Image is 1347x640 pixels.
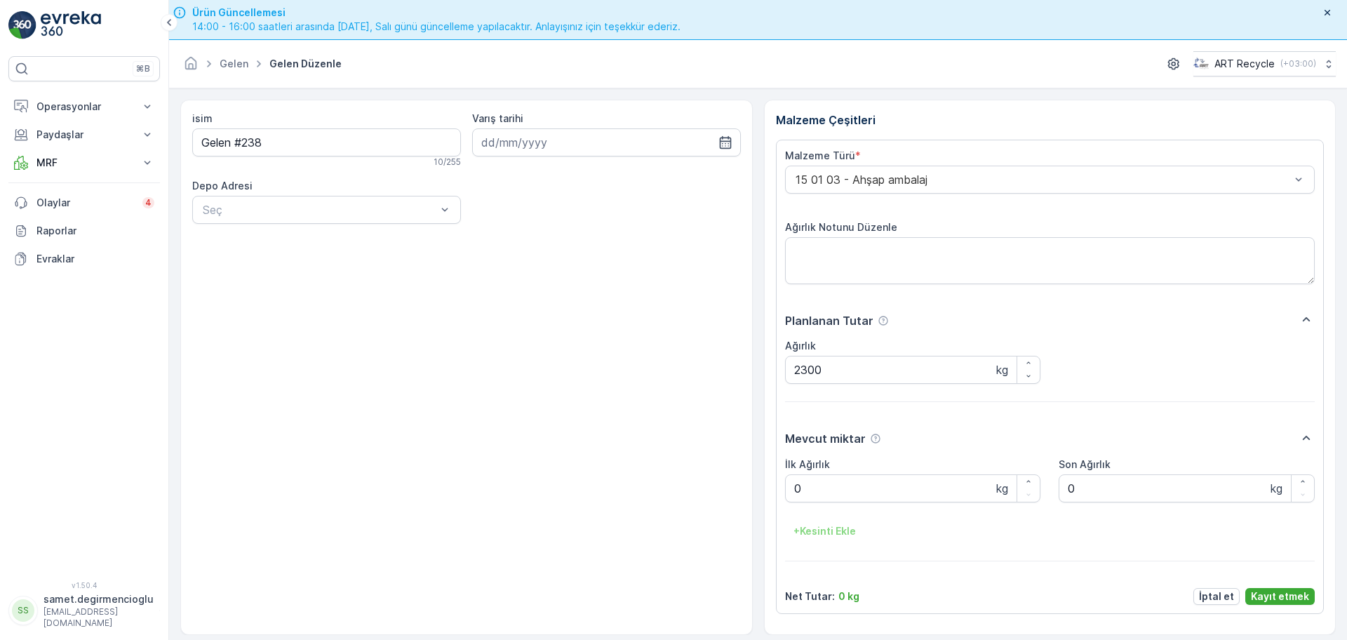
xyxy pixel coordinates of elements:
[8,189,160,217] a: Olaylar4
[785,312,873,329] p: Planlanan Tutar
[776,112,1325,128] p: Malzeme Çeşitleri
[36,196,134,210] p: Olaylar
[1251,589,1309,604] p: Kayıt etmek
[41,11,101,39] img: logo_light-DOdMpM7g.png
[1245,588,1315,605] button: Kayıt etmek
[785,458,830,470] label: İlk Ağırlık
[183,61,199,73] a: Ana Sayfa
[785,221,897,233] label: Ağırlık Notunu Düzenle
[996,361,1008,378] p: kg
[1280,58,1316,69] p: ( +03:00 )
[1193,51,1336,76] button: ART Recycle(+03:00)
[472,128,741,156] input: dd/mm/yyyy
[36,156,132,170] p: MRF
[12,599,34,622] div: SS
[267,57,344,71] span: Gelen düzenle
[8,581,160,589] span: v 1.50.4
[43,606,154,629] p: [EMAIL_ADDRESS][DOMAIN_NAME]
[472,112,523,124] label: Varış tarihi
[36,252,154,266] p: Evraklar
[36,100,132,114] p: Operasyonlar
[1193,588,1240,605] button: İptal et
[8,121,160,149] button: Paydaşlar
[8,11,36,39] img: logo
[192,6,681,20] span: Ürün Güncellemesi
[785,149,855,161] label: Malzeme Türü
[8,245,160,273] a: Evraklar
[8,217,160,245] a: Raporlar
[1193,56,1209,72] img: image_23.png
[434,156,461,168] p: 10 / 255
[785,520,864,542] button: +Kesinti Ekle
[996,480,1008,497] p: kg
[878,315,889,326] div: Yardım Araç İkonu
[793,524,856,538] p: + Kesinti Ekle
[192,20,681,34] span: 14:00 - 16:00 saatleri arasında [DATE], Salı günü güncelleme yapılacaktır. Anlayışınız için teşek...
[1271,480,1282,497] p: kg
[1214,57,1275,71] p: ART Recycle
[8,592,160,629] button: SSsamet.degirmencioglu[EMAIL_ADDRESS][DOMAIN_NAME]
[785,340,816,352] label: Ağırlık
[36,224,154,238] p: Raporlar
[136,63,150,74] p: ⌘B
[36,128,132,142] p: Paydaşlar
[203,201,436,218] p: Seç
[8,149,160,177] button: MRF
[8,93,160,121] button: Operasyonlar
[870,433,881,444] div: Yardım Araç İkonu
[192,180,253,192] label: Depo Adresi
[192,112,213,124] label: isim
[43,592,154,606] p: samet.degirmencioglu
[838,589,859,604] p: 0 kg
[785,589,835,604] p: Net Tutar :
[785,430,866,447] p: Mevcut miktar
[145,197,152,208] p: 4
[1199,589,1234,604] p: İptal et
[1059,458,1111,470] label: Son Ağırlık
[220,58,248,69] a: Gelen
